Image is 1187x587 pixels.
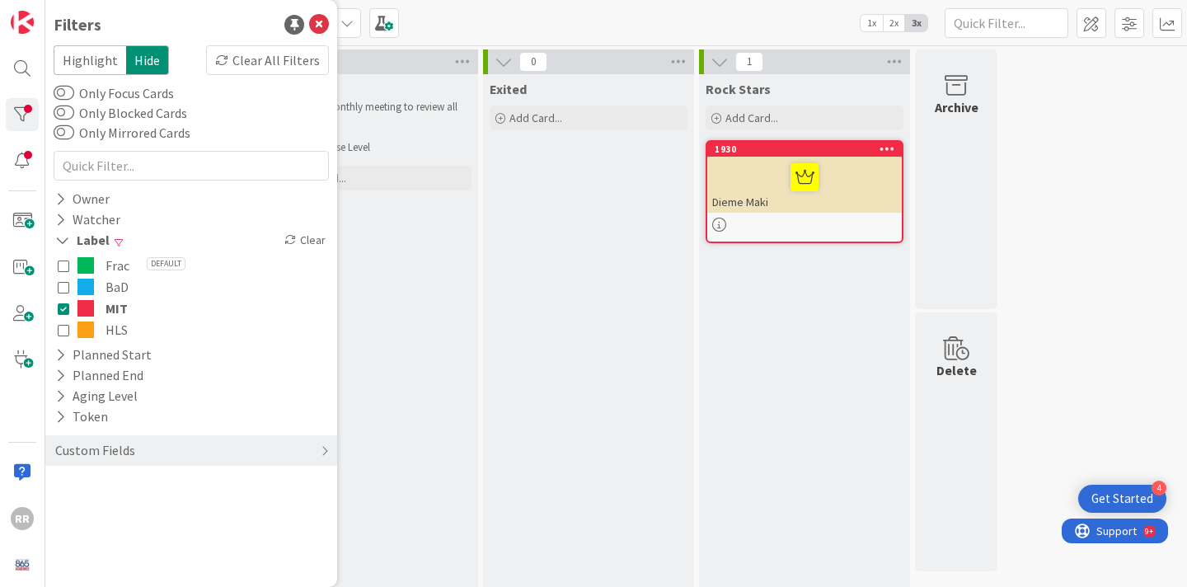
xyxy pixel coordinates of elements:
[106,276,129,298] span: BaD
[106,255,129,276] span: Frac
[11,11,34,34] img: Visit kanbanzone.com
[54,85,74,101] button: Only Focus Cards
[54,365,145,386] div: Planned End
[58,276,325,298] button: BaD
[54,151,329,181] input: Quick Filter...
[54,406,110,427] div: Token
[54,123,190,143] label: Only Mirrored Cards
[54,230,111,251] div: Label
[35,2,75,22] span: Support
[707,142,902,213] div: 1930Dieme Maki
[54,12,101,37] div: Filters
[883,15,905,31] span: 2x
[54,45,126,75] span: Highlight
[54,386,139,406] div: Aging Level
[706,140,903,243] a: 1930Dieme Maki
[281,230,329,251] div: Clear
[1078,485,1166,513] div: Open Get Started checklist, remaining modules: 4
[861,15,883,31] span: 1x
[54,189,111,209] div: Owner
[293,128,469,141] li: Exit
[54,345,153,365] div: Planned Start
[54,83,174,103] label: Only Focus Cards
[106,319,128,340] span: HLS
[54,440,137,461] div: Custom Fields
[509,110,562,125] span: Add Card...
[1152,481,1166,495] div: 4
[936,360,977,380] div: Delete
[715,143,902,155] div: 1930
[707,142,902,157] div: 1930
[147,257,185,270] span: Default
[106,298,128,319] span: MIT
[706,81,771,97] span: Rock Stars
[54,209,122,230] div: Watcher
[11,553,34,576] img: avatar
[58,298,325,319] button: MIT
[126,45,169,75] span: Hide
[83,7,91,20] div: 9+
[1091,491,1153,507] div: Get Started
[58,255,325,276] button: FracDefault
[54,105,74,121] button: Only Blocked Cards
[905,15,927,31] span: 3x
[54,103,187,123] label: Only Blocked Cards
[277,101,468,128] p: Met at our monthly meeting to review all interventions
[293,141,469,154] li: Increase Level
[58,319,325,340] button: HLS
[206,45,329,75] div: Clear All Filters
[519,52,547,72] span: 0
[11,507,34,530] div: RR
[54,124,74,141] button: Only Mirrored Cards
[490,81,527,97] span: Exited
[725,110,778,125] span: Add Card...
[945,8,1068,38] input: Quick Filter...
[935,97,978,117] div: Archive
[735,52,763,72] span: 1
[707,157,902,213] div: Dieme Maki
